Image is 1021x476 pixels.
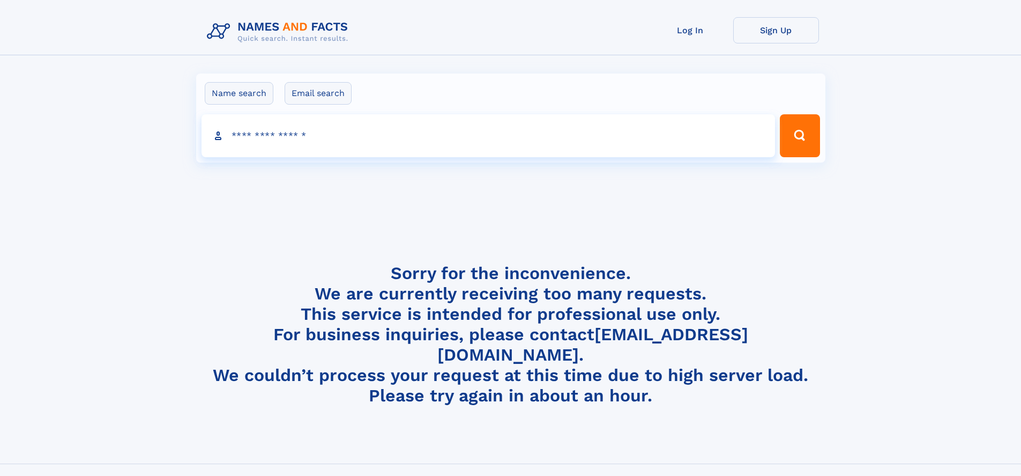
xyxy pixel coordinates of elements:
[647,17,733,43] a: Log In
[437,324,748,365] a: [EMAIL_ADDRESS][DOMAIN_NAME]
[202,114,776,157] input: search input
[203,17,357,46] img: Logo Names and Facts
[203,263,819,406] h4: Sorry for the inconvenience. We are currently receiving too many requests. This service is intend...
[733,17,819,43] a: Sign Up
[205,82,273,105] label: Name search
[285,82,352,105] label: Email search
[780,114,819,157] button: Search Button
